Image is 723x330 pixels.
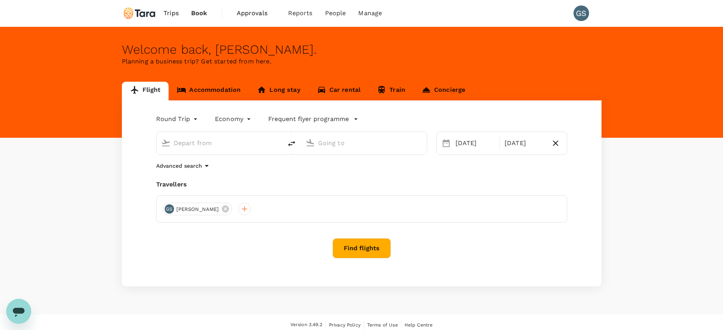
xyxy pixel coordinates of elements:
p: Frequent flyer programme [268,114,349,124]
p: Planning a business trip? Get started from here. [122,57,602,66]
button: Open [421,142,423,144]
span: Manage [358,9,382,18]
span: People [325,9,346,18]
span: Privacy Policy [329,322,361,328]
button: Frequent flyer programme [268,114,358,124]
a: Car rental [309,82,369,100]
a: Train [369,82,413,100]
div: Economy [215,113,253,125]
a: Help Centre [405,321,433,329]
span: Help Centre [405,322,433,328]
p: Advanced search [156,162,202,170]
div: GS [165,204,174,214]
div: Travellers [156,180,567,189]
a: Concierge [413,82,473,100]
span: Trips [164,9,179,18]
a: Privacy Policy [329,321,361,329]
div: GS[PERSON_NAME] [163,203,232,215]
button: Find flights [332,238,391,258]
a: Accommodation [169,82,249,100]
a: Long stay [249,82,308,100]
div: [DATE] [501,135,547,151]
button: Advanced search [156,161,211,170]
div: [DATE] [452,135,498,151]
input: Going to [318,137,410,149]
iframe: Button to launch messaging window [6,299,31,324]
span: Book [191,9,208,18]
div: GS [573,5,589,21]
input: Depart from [174,137,266,149]
button: delete [282,134,301,153]
div: Round Trip [156,113,200,125]
a: Flight [122,82,169,100]
span: Terms of Use [367,322,398,328]
span: [PERSON_NAME] [172,205,224,213]
img: Tara Climate Ltd [122,5,158,22]
button: Open [277,142,278,144]
div: Welcome back , [PERSON_NAME] . [122,42,602,57]
a: Terms of Use [367,321,398,329]
span: Reports [288,9,313,18]
span: Approvals [237,9,276,18]
span: Version 3.49.2 [290,321,322,329]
